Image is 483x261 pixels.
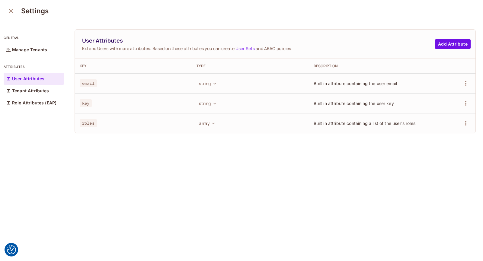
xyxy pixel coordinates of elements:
[197,64,304,68] div: Type
[197,118,217,128] button: array
[7,245,16,254] button: Consent Preferences
[314,121,415,126] span: Built in attribute containing a list of the user's roles
[82,46,435,51] span: Extend Users with more attributes. Based on these attributes you can create and ABAC policies.
[80,64,187,68] div: Key
[314,81,397,86] span: Built in attribute containing the user email
[197,78,218,88] button: string
[7,245,16,254] img: Revisit consent button
[80,79,97,87] span: email
[12,100,56,105] p: Role Attributes (EAP)
[12,47,47,52] p: Manage Tenants
[435,39,471,49] button: Add Attribute
[5,5,17,17] button: close
[12,76,44,81] p: User Attributes
[21,7,49,15] h3: Settings
[12,88,49,93] p: Tenant Attributes
[82,37,435,44] span: User Attributes
[197,98,218,108] button: string
[4,35,64,40] p: general
[314,101,394,106] span: Built in attribute containing the user key
[314,64,421,68] div: Description
[235,46,255,51] a: User Sets
[80,119,97,127] span: roles
[4,64,64,69] p: attributes
[80,99,92,107] span: key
